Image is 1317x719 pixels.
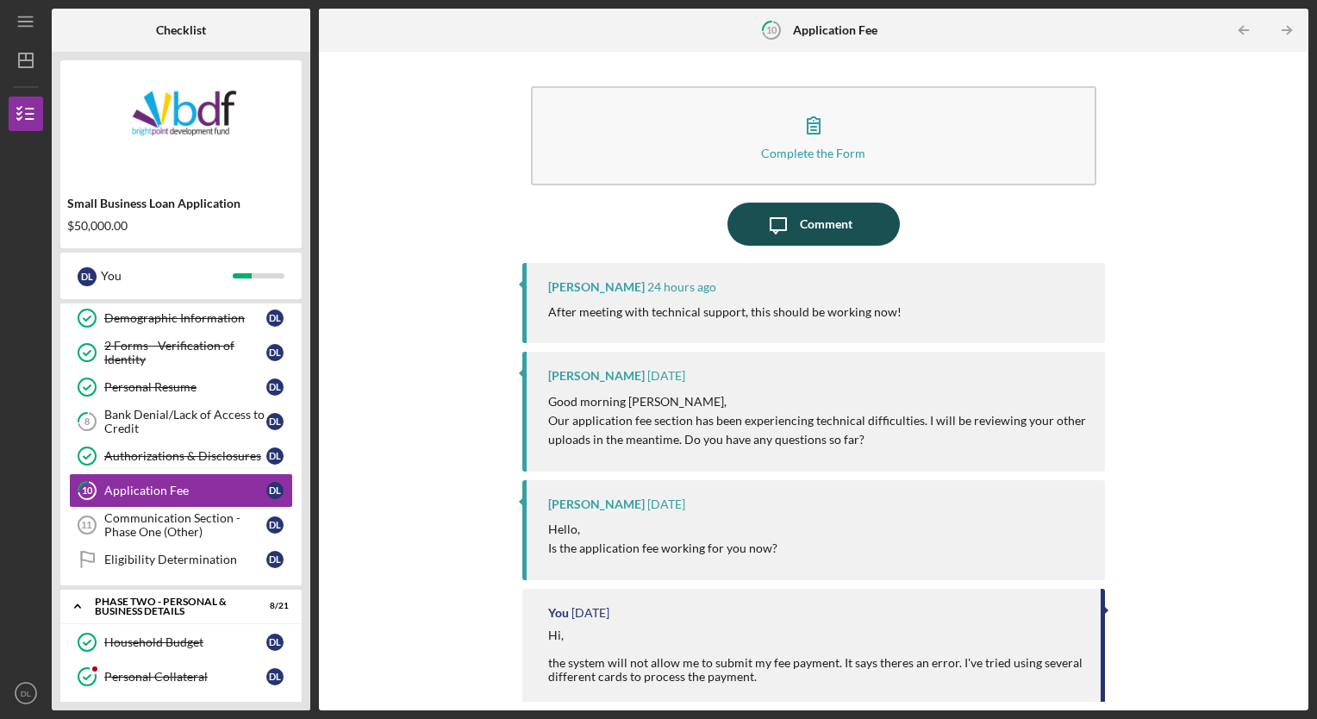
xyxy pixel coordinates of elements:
[104,449,266,463] div: Authorizations & Disclosures
[266,309,284,327] div: D L
[84,416,90,428] tspan: 8
[9,676,43,710] button: DL
[761,147,865,159] div: Complete the Form
[21,689,32,698] text: DL
[266,482,284,499] div: D L
[766,24,777,35] tspan: 10
[69,508,293,542] a: 11Communication Section - Phase One (Other)DL
[67,219,295,233] div: $50,000.00
[104,408,266,435] div: Bank Denial/Lack of Access to Credit
[548,303,902,322] p: After meeting with technical support, this should be working now!
[266,413,284,430] div: D L
[104,311,266,325] div: Demographic Information
[266,447,284,465] div: D L
[104,484,266,497] div: Application Fee
[800,203,852,246] div: Comment
[548,411,1089,450] p: Our application fee section has been experiencing technical difficulties. I will be reviewing you...
[727,203,900,246] button: Comment
[104,635,266,649] div: Household Budget
[104,511,266,539] div: Communication Section - Phase One (Other)
[95,597,246,616] div: PHASE TWO - PERSONAL & BUSINESS DETAILS
[531,86,1097,185] button: Complete the Form
[647,369,685,383] time: 2025-09-29 14:31
[104,339,266,366] div: 2 Forms - Verification of Identity
[266,668,284,685] div: D L
[647,280,716,294] time: 2025-09-29 16:15
[69,370,293,404] a: Personal ResumeDL
[104,553,266,566] div: Eligibility Determination
[69,439,293,473] a: Authorizations & DisclosuresDL
[266,378,284,396] div: D L
[647,497,685,511] time: 2025-09-24 20:40
[548,280,645,294] div: [PERSON_NAME]
[266,344,284,361] div: D L
[548,369,645,383] div: [PERSON_NAME]
[60,69,302,172] img: Product logo
[266,516,284,534] div: D L
[69,625,293,660] a: Household BudgetDL
[266,551,284,568] div: D L
[793,23,877,37] b: Application Fee
[69,335,293,370] a: 2 Forms - Verification of IdentityDL
[69,473,293,508] a: 10Application FeeDL
[69,660,293,694] a: Personal CollateralDL
[156,23,206,37] b: Checklist
[548,606,569,620] div: You
[104,380,266,394] div: Personal Resume
[69,404,293,439] a: 8Bank Denial/Lack of Access to CreditDL
[82,485,93,497] tspan: 10
[101,261,233,291] div: You
[266,634,284,651] div: D L
[104,670,266,684] div: Personal Collateral
[67,197,295,210] div: Small Business Loan Application
[548,539,777,558] p: Is the application fee working for you now?
[548,497,645,511] div: [PERSON_NAME]
[78,267,97,286] div: D L
[69,542,293,577] a: Eligibility DeterminationDL
[81,520,91,530] tspan: 11
[571,606,609,620] time: 2025-09-23 15:57
[69,301,293,335] a: Demographic InformationDL
[258,601,289,611] div: 8 / 21
[548,628,1084,684] div: Hi, the system will not allow me to submit my fee payment. It says theres an error. I've tried us...
[548,392,1089,411] p: Good morning [PERSON_NAME],
[548,520,777,539] p: Hello,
